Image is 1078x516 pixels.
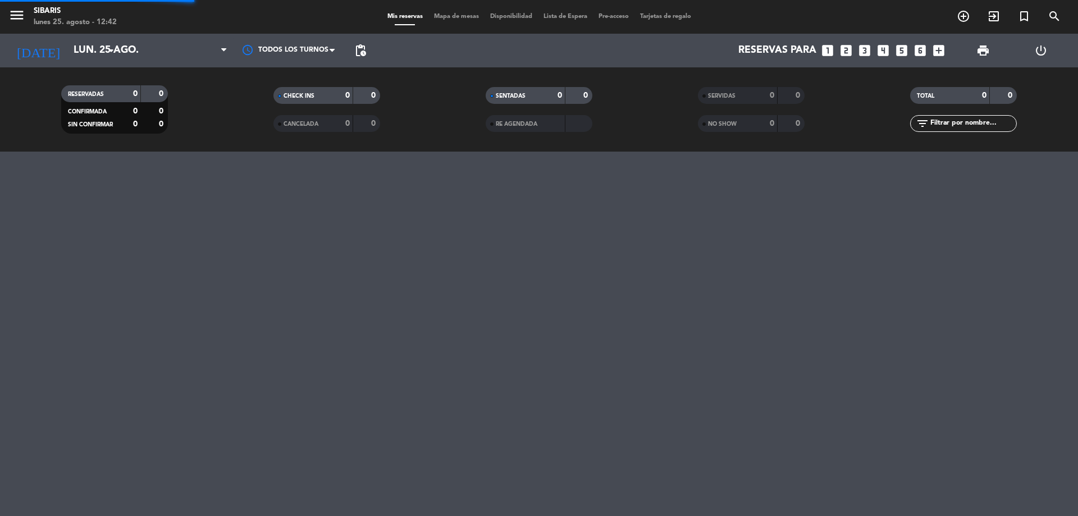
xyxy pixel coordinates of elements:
[857,43,872,58] i: looks_3
[770,92,774,99] strong: 0
[354,44,367,57] span: pending_actions
[133,107,138,115] strong: 0
[68,109,107,115] span: CONFIRMADA
[1048,10,1061,23] i: search
[913,43,928,58] i: looks_6
[1008,92,1015,99] strong: 0
[957,10,970,23] i: add_circle_outline
[371,92,378,99] strong: 0
[708,121,737,127] span: NO SHOW
[820,43,835,58] i: looks_one
[284,121,318,127] span: CANCELADA
[982,92,986,99] strong: 0
[496,121,537,127] span: RE AGENDADA
[382,13,428,20] span: Mis reservas
[894,43,909,58] i: looks_5
[485,13,538,20] span: Disponibilidad
[371,120,378,127] strong: 0
[428,13,485,20] span: Mapa de mesas
[558,92,562,99] strong: 0
[159,107,166,115] strong: 0
[593,13,634,20] span: Pre-acceso
[8,7,25,28] button: menu
[8,7,25,24] i: menu
[916,117,929,130] i: filter_list
[634,13,697,20] span: Tarjetas de regalo
[68,92,104,97] span: RESERVADAS
[876,43,890,58] i: looks_4
[583,92,590,99] strong: 0
[159,120,166,128] strong: 0
[796,120,802,127] strong: 0
[931,43,946,58] i: add_box
[133,90,138,98] strong: 0
[796,92,802,99] strong: 0
[159,90,166,98] strong: 0
[34,6,117,17] div: sibaris
[839,43,853,58] i: looks_two
[133,120,138,128] strong: 0
[8,38,68,63] i: [DATE]
[345,120,350,127] strong: 0
[345,92,350,99] strong: 0
[104,44,118,57] i: arrow_drop_down
[738,45,816,56] span: Reservas para
[976,44,990,57] span: print
[770,120,774,127] strong: 0
[708,93,736,99] span: SERVIDAS
[34,17,117,28] div: lunes 25. agosto - 12:42
[1034,44,1048,57] i: power_settings_new
[496,93,526,99] span: SENTADAS
[929,117,1016,130] input: Filtrar por nombre...
[1012,34,1070,67] div: LOG OUT
[538,13,593,20] span: Lista de Espera
[284,93,314,99] span: CHECK INS
[1017,10,1031,23] i: turned_in_not
[987,10,1001,23] i: exit_to_app
[917,93,934,99] span: TOTAL
[68,122,113,127] span: SIN CONFIRMAR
